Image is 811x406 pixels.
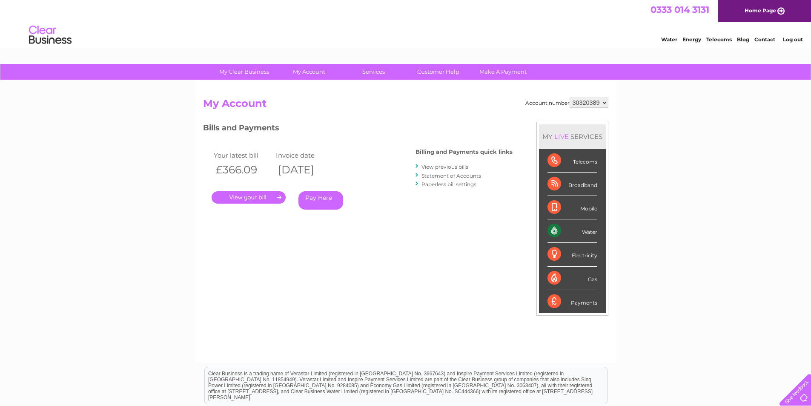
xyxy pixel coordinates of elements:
[547,196,597,219] div: Mobile
[274,150,336,161] td: Invoice date
[421,173,481,179] a: Statement of Accounts
[212,161,274,179] th: £366.09
[203,122,513,137] h3: Bills and Payments
[547,290,597,313] div: Payments
[661,36,677,43] a: Water
[274,161,336,179] th: [DATE]
[737,36,749,43] a: Blog
[547,173,597,196] div: Broadband
[209,64,279,80] a: My Clear Business
[203,98,608,114] h2: My Account
[547,149,597,173] div: Telecoms
[416,149,513,155] h4: Billing and Payments quick links
[29,22,72,48] img: logo.png
[651,4,709,15] a: 0333 014 3131
[547,243,597,266] div: Electricity
[403,64,473,80] a: Customer Help
[274,64,344,80] a: My Account
[468,64,538,80] a: Make A Payment
[205,5,607,41] div: Clear Business is a trading name of Verastar Limited (registered in [GEOGRAPHIC_DATA] No. 3667643...
[212,191,286,204] a: .
[547,219,597,243] div: Water
[338,64,409,80] a: Services
[754,36,775,43] a: Contact
[706,36,732,43] a: Telecoms
[539,124,606,149] div: MY SERVICES
[783,36,803,43] a: Log out
[682,36,701,43] a: Energy
[421,164,468,170] a: View previous bills
[547,267,597,290] div: Gas
[298,191,343,210] a: Pay Here
[553,132,570,141] div: LIVE
[421,181,476,187] a: Paperless bill settings
[212,150,274,161] td: Your latest bill
[525,98,608,108] div: Account number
